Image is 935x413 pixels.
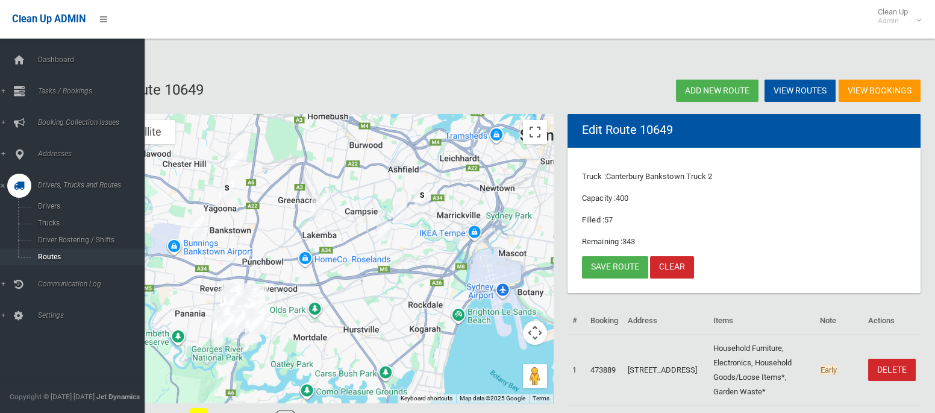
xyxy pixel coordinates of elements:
[650,256,694,279] a: Clear
[708,335,815,406] td: Household Furniture, Electronics, Household Goods/Loose Items*, Garden Waste*
[231,278,255,308] div: 13 Gloucester Avenue, PADSTOW NSW 2211
[216,275,240,305] div: 1/23 Montgomery Avenue, REVESBY NSW 2212
[34,202,134,210] span: Drivers
[34,87,145,95] span: Tasks / Bookings
[872,7,920,25] span: Clean Up
[708,307,815,335] th: Items
[401,394,452,403] button: Keyboard shortcuts
[606,172,713,181] span: Canterbury Bankstown Truck 2
[96,393,140,401] strong: Jet Dynamics
[34,219,134,227] span: Trucks
[229,299,253,329] div: 104C Courtney Road, PADSTOW NSW 2211
[208,307,233,338] div: 23 Sandakan Road, REVESBY HEIGHTS NSW 2212
[224,146,248,176] div: 8 Holland Street, BIRRONG NSW 2143
[623,307,708,335] th: Address
[221,279,245,309] div: 18 Baldwin Street, PADSTOW NSW 2211
[208,306,232,336] div: 9 Sandakan Road, REVESBY HEIGHTS NSW 2212
[460,395,525,402] span: Map data ©2025 Google
[244,307,268,338] div: 1/70 Villiers Road, PADSTOW HEIGHTS NSW 2211
[242,289,266,319] div: 1 Kiama Street, PADSTOW NSW 2211
[185,211,209,241] div: 3/54 Townsend Street, CONDELL PARK NSW 2200
[623,335,708,406] td: [STREET_ADDRESS]
[222,300,246,330] div: 13A Curzon Road, PADSTOW HEIGHTS NSW 2211
[238,286,262,316] div: 13 Rivenoak Avenue, PADSTOW NSW 2211
[239,303,263,333] div: 54 Clancy Street, PADSTOW HEIGHTS NSW 2211
[568,335,586,406] td: 1
[240,282,264,312] div: 1 Adelaide Road, PADSTOW NSW 2211
[240,307,264,337] div: 51 Dilke Road, PADSTOW HEIGHTS NSW 2211
[245,304,269,335] div: 26 Clancy Street, PADSTOW HEIGHTS NSW 2211
[34,253,134,261] span: Routes
[523,120,547,144] button: Toggle fullscreen view
[237,296,261,326] div: 9 Starr Avenue, PADSTOW NSW 2211
[215,285,239,315] div: 21 Hydrae Street, REVESBY NSW 2212
[210,303,234,333] div: 27A Morotai Road, REVESBY HEIGHTS NSW 2212
[232,293,256,323] div: 112 Alma Road, PADSTOW NSW 2211
[12,13,86,25] span: Clean Up ADMIN
[34,118,145,127] span: Booking Collection Issues
[582,213,906,227] p: Filled :
[604,215,613,224] span: 57
[222,288,246,318] div: 20 Leader Street, PADSTOW NSW 2211
[34,236,134,244] span: Driver Rostering / Shifts
[582,256,648,279] a: Save route
[676,80,758,102] a: Add new route
[212,312,236,342] div: 61A Alamein Road, REVESBY HEIGHTS NSW 2212
[622,237,635,246] span: 343
[34,280,145,288] span: Communication Log
[34,311,145,320] span: Settings
[234,298,258,328] div: 51 Chamberlain Road, PADSTOW NSW 2211
[214,176,239,206] div: 306 Auburn Road, YAGOONA NSW 2199
[236,291,260,321] div: 19b Chamberlain Road, PADSTOW NSW 2211
[820,365,837,375] span: Early
[10,393,95,401] span: Copyright © [DATE]-[DATE]
[223,279,247,309] div: 26 Spring Street, PADSTOW NSW 2211
[217,282,242,312] div: 50 Uranus Road, PADSTOW NSW 2211
[372,216,396,246] div: 19 Marana Road, EARLWOOD NSW 2206
[243,280,267,310] div: 41 Astley Avenue, PADSTOW NSW 2211
[222,287,246,317] div: 14A Leader Street, PADSTOW NSW 2211
[839,80,921,102] a: View Bookings
[307,191,331,221] div: 84 Wangee Road, LAKEMBA NSW 2195
[230,291,254,321] div: 22A Springfield Road, PADSTOW NSW 2211
[34,181,145,189] span: Drivers, Trucks and Routes
[568,118,687,142] header: Edit Route 10649
[211,301,235,331] div: 25A Edinburgh Drive, REVESBY HEIGHTS NSW 2212
[582,191,906,206] p: Capacity :
[868,359,916,381] a: DELETE
[236,297,260,327] div: 8A Starr Avenue, PADSTOW NSW 2211
[242,304,266,335] div: 47 Clancy Street, PADSTOW HEIGHTS NSW 2211
[53,82,480,98] h2: Edit route: Route 10649
[568,307,586,335] th: #
[216,311,240,341] div: 23A Brockman Avenue, REVESBY HEIGHTS NSW 2212
[815,307,863,335] th: Note
[878,16,908,25] small: Admin
[235,294,259,324] div: 37B Chamberlain Road, PADSTOW NSW 2211
[34,55,145,64] span: Dashboard
[245,285,269,315] div: 153 Davies Road, PADSTOW NSW 2211
[523,321,547,345] button: Map camera controls
[586,307,623,335] th: Booking
[220,277,244,307] div: 43 Mc Girr Street, PADSTOW NSW 2211
[582,235,906,249] p: Remaining :
[237,283,261,313] div: 40 Orient Road, PADSTOW NSW 2211
[582,169,906,184] p: Truck :
[533,395,549,402] a: Terms (opens in new tab)
[227,307,251,337] div: 12 Clair Crescent, PADSTOW HEIGHTS NSW 2211
[230,303,254,333] div: 17 Connolly Avenue, PADSTOW HEIGHTS NSW 2211
[246,292,270,322] div: 30 Werona Avenue, PADSTOW NSW 2211
[220,284,244,314] div: 8 Virginius Street, PADSTOW NSW 2211
[388,199,412,229] div: 1/3 Woolcott Street, EARLWOOD NSW 2206
[239,279,263,309] div: 5 Astley Avenue, PADSTOW NSW 2211
[523,364,547,388] button: Drag Pegman onto the map to open Street View
[410,183,434,213] div: 15 Crinan Street, HURLSTONE PARK NSW 2193
[245,309,269,339] div: 19 Hilltop Avenue, PADSTOW HEIGHTS NSW 2211
[765,80,836,102] a: View Routes
[229,298,253,329] div: 29a Richardson Avenue, PADSTOW NSW 2211
[616,194,628,203] span: 400
[34,150,145,158] span: Addresses
[863,307,921,335] th: Actions
[586,335,623,406] td: 473889
[219,278,243,308] div: 51 Mc Girr Street, PADSTOW NSW 2211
